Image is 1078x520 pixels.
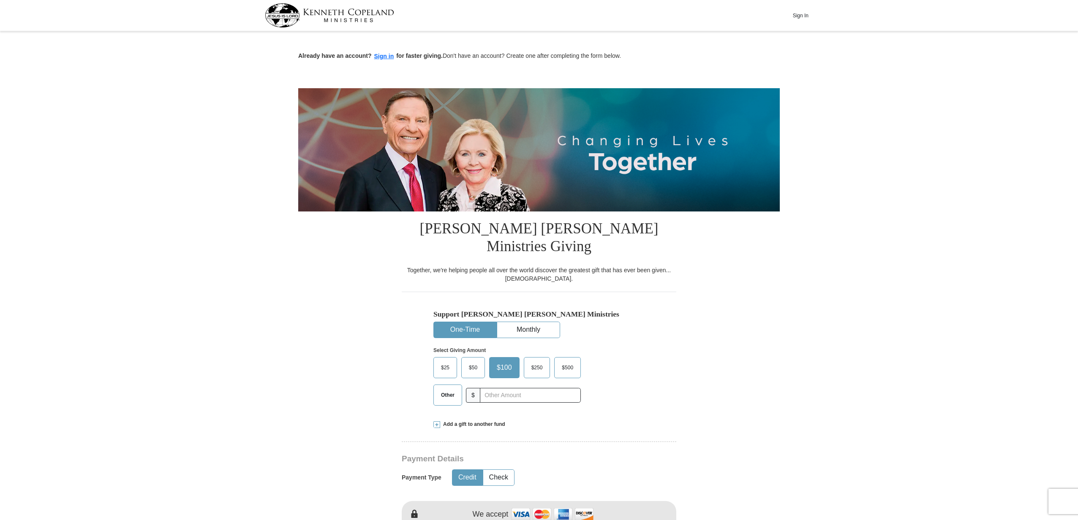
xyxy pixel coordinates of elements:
[452,470,482,485] button: Credit
[437,361,454,374] span: $25
[402,266,676,283] div: Together, we're helping people all over the world discover the greatest gift that has ever been g...
[788,9,813,22] button: Sign In
[473,510,509,519] h4: We accept
[402,474,441,481] h5: Payment Type
[483,470,514,485] button: Check
[527,361,547,374] span: $250
[497,322,560,338] button: Monthly
[434,322,496,338] button: One-Time
[372,51,397,61] button: Sign in
[298,52,443,59] strong: Already have an account? for faster giving.
[480,388,581,403] input: Other Amount
[265,3,394,27] img: kcm-header-logo.svg
[440,421,505,428] span: Add a gift to another fund
[298,51,780,61] p: Don't have an account? Create one after completing the form below.
[402,454,617,464] h3: Payment Details
[466,388,480,403] span: $
[433,310,645,319] h5: Support [PERSON_NAME] [PERSON_NAME] Ministries
[558,361,577,374] span: $500
[433,347,486,353] strong: Select Giving Amount
[402,211,676,266] h1: [PERSON_NAME] [PERSON_NAME] Ministries Giving
[437,389,459,401] span: Other
[465,361,482,374] span: $50
[493,361,516,374] span: $100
